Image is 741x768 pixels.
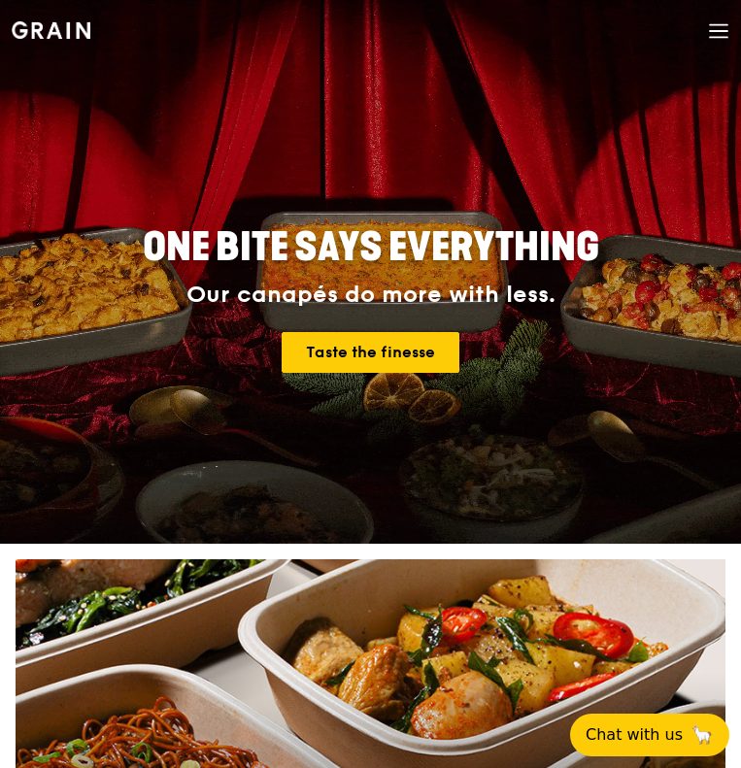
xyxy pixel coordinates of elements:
img: Grain [12,21,90,39]
button: Chat with us🦙 [570,714,729,756]
div: Our canapés do more with less. [93,282,649,309]
span: ONE BITE SAYS EVERYTHING [143,224,599,271]
span: 🦙 [690,723,714,747]
span: Chat with us [586,723,683,747]
a: Taste the finesse [282,332,459,373]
